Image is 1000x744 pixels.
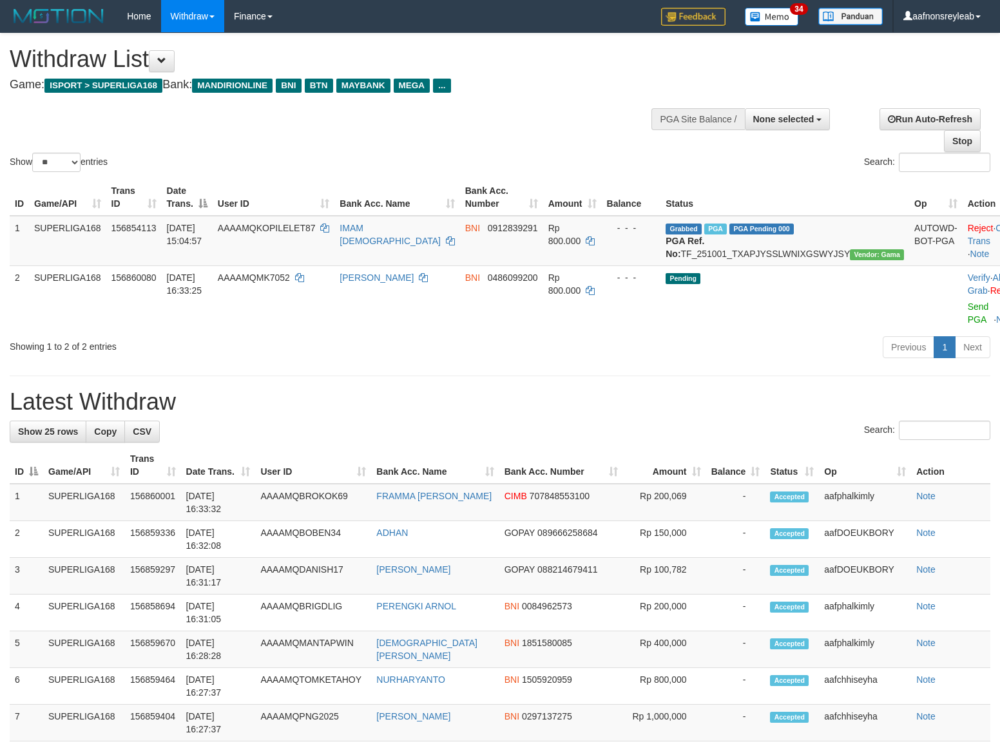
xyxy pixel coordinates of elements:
[765,447,819,484] th: Status: activate to sort column ascending
[433,79,450,93] span: ...
[916,711,936,721] a: Note
[661,8,726,26] img: Feedback.jpg
[181,631,256,668] td: [DATE] 16:28:28
[10,447,43,484] th: ID: activate to sort column descending
[376,674,445,685] a: NURHARYANTO
[213,179,335,216] th: User ID: activate to sort column ascending
[968,301,989,325] a: Send PGA
[505,674,519,685] span: BNI
[167,223,202,246] span: [DATE] 15:04:57
[666,236,704,259] b: PGA Ref. No:
[623,595,706,631] td: Rp 200,000
[10,265,29,331] td: 2
[934,336,956,358] a: 1
[530,491,590,501] span: Copy 707848553100 to clipboard
[94,426,117,437] span: Copy
[753,114,814,124] span: None selected
[488,272,538,283] span: Copy 0486099200 to clipboard
[819,595,911,631] td: aafphalkimly
[125,484,181,521] td: 156860001
[706,595,765,631] td: -
[376,564,450,575] a: [PERSON_NAME]
[623,668,706,705] td: Rp 800,000
[218,272,290,283] span: AAAAMQMK7052
[864,421,990,440] label: Search:
[255,484,371,521] td: AAAAMQBROKOK69
[43,631,125,668] td: SUPERLIGA168
[336,79,390,93] span: MAYBANK
[880,108,981,130] a: Run Auto-Refresh
[706,668,765,705] td: -
[340,272,414,283] a: [PERSON_NAME]
[10,421,86,443] a: Show 25 rows
[944,130,981,152] a: Stop
[10,79,654,91] h4: Game: Bank:
[505,638,519,648] span: BNI
[499,447,623,484] th: Bank Acc. Number: activate to sort column ascending
[537,528,597,538] span: Copy 089666258684 to clipboard
[181,558,256,595] td: [DATE] 16:31:17
[790,3,807,15] span: 34
[623,558,706,595] td: Rp 100,782
[10,521,43,558] td: 2
[770,528,809,539] span: Accepted
[602,179,661,216] th: Balance
[916,638,936,648] a: Note
[916,601,936,611] a: Note
[505,528,535,538] span: GOPAY
[181,521,256,558] td: [DATE] 16:32:08
[607,222,656,234] div: - - -
[706,484,765,521] td: -
[181,484,256,521] td: [DATE] 16:33:32
[255,631,371,668] td: AAAAMQMANTAPWIN
[162,179,213,216] th: Date Trans.: activate to sort column descending
[192,79,273,93] span: MANDIRIONLINE
[819,521,911,558] td: aafDOEUKBORY
[125,447,181,484] th: Trans ID: activate to sort column ascending
[955,336,990,358] a: Next
[883,336,934,358] a: Previous
[770,565,809,576] span: Accepted
[770,638,809,649] span: Accepted
[522,601,572,611] span: Copy 0084962573 to clipboard
[10,668,43,705] td: 6
[864,153,990,172] label: Search:
[623,521,706,558] td: Rp 150,000
[305,79,333,93] span: BTN
[465,223,480,233] span: BNI
[968,272,990,283] a: Verify
[43,558,125,595] td: SUPERLIGA168
[181,595,256,631] td: [DATE] 16:31:05
[706,447,765,484] th: Balance: activate to sort column ascending
[819,484,911,521] td: aafphalkimly
[44,79,162,93] span: ISPORT > SUPERLIGA168
[745,8,799,26] img: Button%20Memo.svg
[32,153,81,172] select: Showentries
[43,521,125,558] td: SUPERLIGA168
[111,223,157,233] span: 156854113
[465,272,480,283] span: BNI
[543,179,602,216] th: Amount: activate to sort column ascending
[10,46,654,72] h1: Withdraw List
[255,521,371,558] td: AAAAMQBOBEN34
[255,558,371,595] td: AAAAMQDANISH17
[522,674,572,685] span: Copy 1505920959 to clipboard
[505,601,519,611] span: BNI
[181,705,256,741] td: [DATE] 16:27:37
[376,601,456,611] a: PERENGKI ARNOL
[10,484,43,521] td: 1
[10,389,990,415] h1: Latest Withdraw
[770,675,809,686] span: Accepted
[899,421,990,440] input: Search:
[43,595,125,631] td: SUPERLIGA168
[770,491,809,502] span: Accepted
[909,216,963,266] td: AUTOWD-BOT-PGA
[660,179,909,216] th: Status
[706,521,765,558] td: -
[623,484,706,521] td: Rp 200,069
[770,602,809,613] span: Accepted
[86,421,125,443] a: Copy
[125,631,181,668] td: 156859670
[909,179,963,216] th: Op: activate to sort column ascending
[548,272,581,296] span: Rp 800.000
